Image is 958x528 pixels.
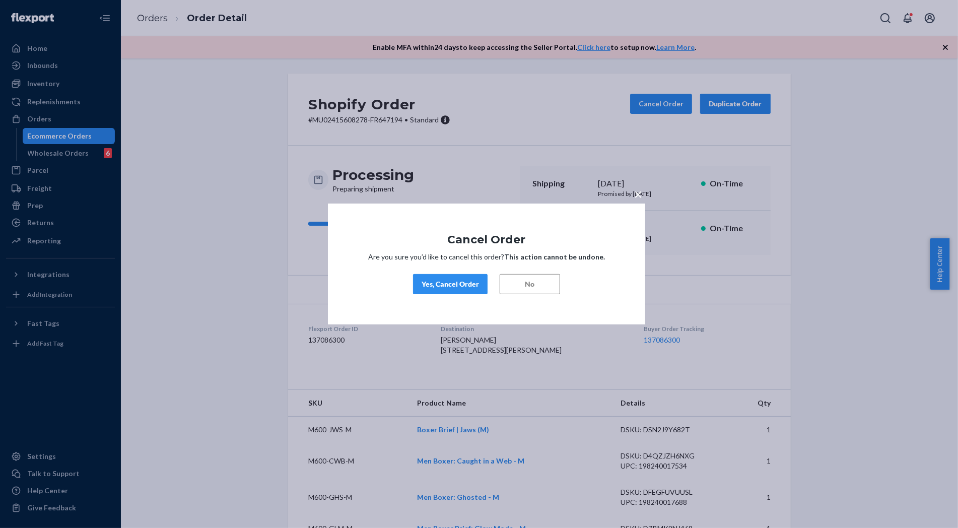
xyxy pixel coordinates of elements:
[504,252,605,261] strong: This action cannot be undone.
[500,274,560,294] button: No
[413,274,488,294] button: Yes, Cancel Order
[358,252,615,262] p: Are you sure you’d like to cancel this order?
[422,279,479,289] div: Yes, Cancel Order
[634,185,642,203] span: ×
[358,234,615,246] h1: Cancel Order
